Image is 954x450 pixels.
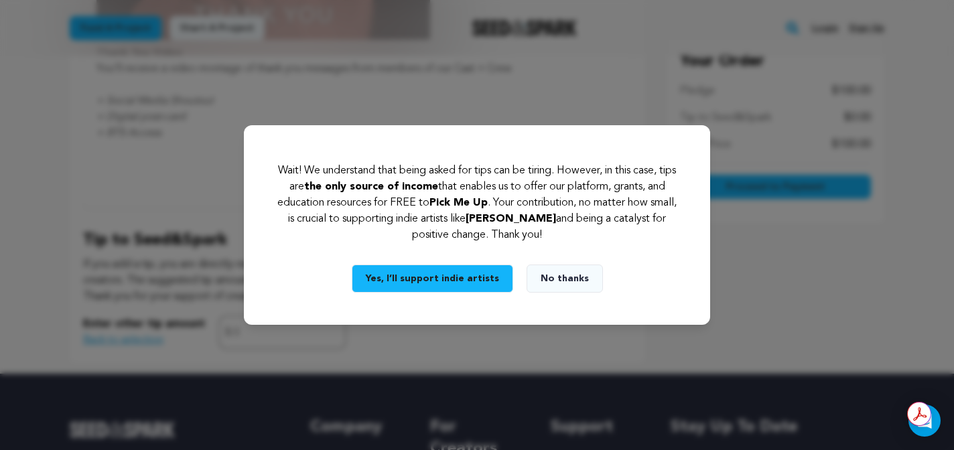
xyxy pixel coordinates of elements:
[429,198,488,208] span: Pick Me Up
[466,214,556,224] span: [PERSON_NAME]
[527,265,603,293] button: No thanks
[352,265,513,293] button: Yes, I’ll support indie artists
[276,163,678,243] p: Wait! We understand that being asked for tips can be tiring. However, in this case, tips are that...
[304,181,438,192] span: the only source of income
